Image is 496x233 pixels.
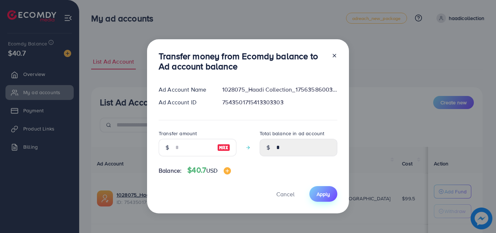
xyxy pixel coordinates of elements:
label: Total balance in ad account [260,130,324,137]
div: Ad Account Name [153,85,216,94]
div: Ad Account ID [153,98,216,107]
img: image [217,143,230,152]
span: Apply [317,190,330,198]
span: Balance: [159,166,182,175]
label: Transfer amount [159,130,197,137]
div: 7543501715413303303 [216,98,343,107]
span: Cancel [276,190,294,198]
button: Cancel [267,186,304,202]
h3: Transfer money from Ecomdy balance to Ad account balance [159,51,326,72]
h4: $40.7 [187,166,231,175]
button: Apply [309,186,337,202]
div: 1028075_Haadi Collection_1756358600312 [216,85,343,94]
span: USD [206,166,217,174]
img: image [224,167,231,174]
